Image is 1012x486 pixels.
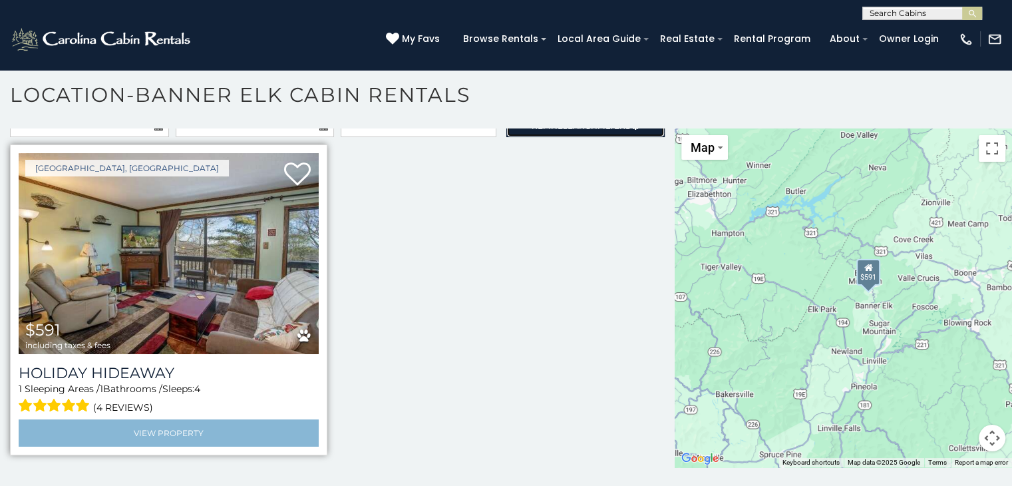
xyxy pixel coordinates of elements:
[532,121,630,131] span: Refine Filters
[456,29,545,49] a: Browse Rentals
[194,383,200,395] span: 4
[19,153,319,354] img: Holiday Hideaway
[727,29,817,49] a: Rental Program
[782,458,840,467] button: Keyboard shortcuts
[928,459,947,466] a: Terms (opens in new tab)
[856,259,880,286] div: $591
[19,364,319,382] a: Holiday Hideaway
[93,399,153,416] span: (4 reviews)
[386,32,443,47] a: My Favs
[10,26,194,53] img: White-1-2.png
[678,450,722,467] a: Open this area in Google Maps (opens a new window)
[25,160,229,176] a: [GEOGRAPHIC_DATA], [GEOGRAPHIC_DATA]
[959,32,973,47] img: phone-regular-white.png
[681,135,728,160] button: Change map style
[691,140,715,154] span: Map
[551,29,647,49] a: Local Area Guide
[955,459,1008,466] a: Report a map error
[823,29,866,49] a: About
[402,32,440,46] span: My Favs
[19,419,319,447] a: View Property
[25,320,61,340] span: $591
[678,450,722,467] img: Google
[987,32,1002,47] img: mail-regular-white.png
[19,153,319,354] a: Holiday Hideaway $591 including taxes & fees
[979,135,1005,162] button: Toggle fullscreen view
[653,29,721,49] a: Real Estate
[19,382,319,416] div: Sleeping Areas / Bathrooms / Sleeps:
[100,383,103,395] span: 1
[872,29,945,49] a: Owner Login
[25,341,110,350] span: including taxes & fees
[979,425,1005,451] button: Map camera controls
[848,459,920,466] span: Map data ©2025 Google
[284,161,311,189] a: Add to favorites
[19,383,22,395] span: 1
[563,121,597,131] span: Search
